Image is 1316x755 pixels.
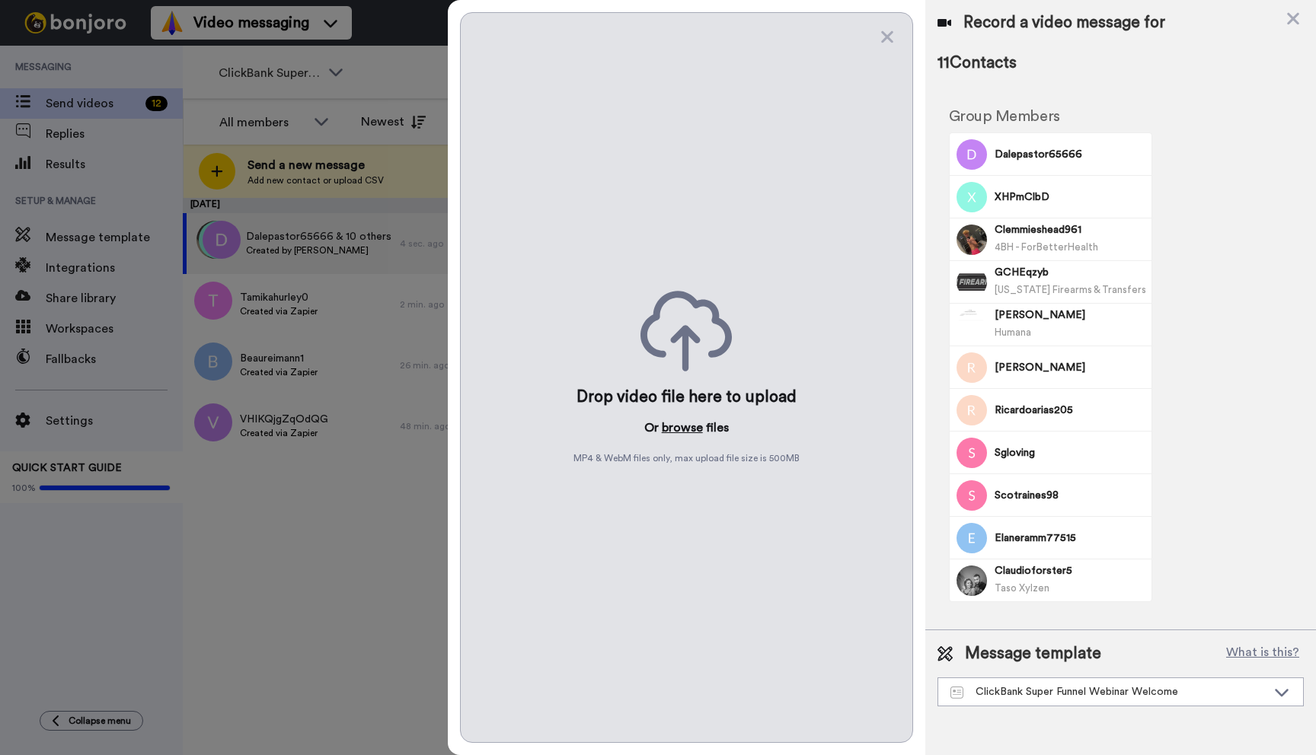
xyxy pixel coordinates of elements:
[995,327,1031,337] span: Humana
[573,452,800,464] span: MP4 & WebM files only, max upload file size is 500 MB
[995,147,1146,162] span: Dalepastor65666
[995,583,1049,593] span: Taso Xylzen
[957,395,987,425] img: Image of Ricardoarias205
[957,182,987,212] img: Image of XHPmClbD
[577,387,797,408] div: Drop video file here to upload
[949,108,1152,125] h2: Group Members
[995,307,1146,323] span: [PERSON_NAME]
[965,642,1101,665] span: Message template
[995,563,1146,578] span: Claudioforster5
[995,222,1146,237] span: Clemmieshead961
[957,523,987,553] img: Image of Elaneramm77515
[644,419,729,437] p: Or files
[957,139,987,170] img: Image of Dalepastor65666
[957,225,987,255] img: Image of Clemmieshead961
[950,687,963,699] img: Message-temps.svg
[1222,642,1304,665] button: What is this?
[957,480,987,511] img: Image of Scotraines98
[957,565,987,596] img: Image of Claudioforster5
[957,352,987,383] img: Image of Ruffy Dexter
[957,310,987,340] img: Image of Nancy m
[995,242,1098,252] span: 4BH - ForBetterHealth
[995,190,1146,205] span: XHPmClbD
[995,530,1146,546] span: Elaneramm77515
[995,445,1146,460] span: Sgloving
[995,488,1146,503] span: Scotraines98
[995,285,1146,295] span: [US_STATE] Firearms & Transfers
[957,267,987,298] img: Image of GCHEqzyb
[995,265,1146,280] span: GCHEqzyb
[950,684,1266,699] div: ClickBank Super Funnel Webinar Welcome
[662,419,703,437] button: browse
[957,438,987,468] img: Image of Sgloving
[995,360,1146,375] span: [PERSON_NAME]
[995,403,1146,418] span: Ricardoarias205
